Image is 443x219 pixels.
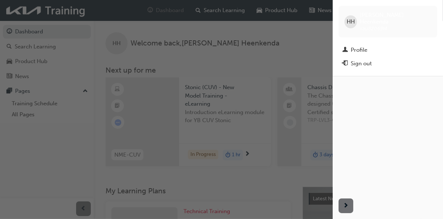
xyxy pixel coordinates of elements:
[351,46,367,54] div: Profile
[347,18,355,26] span: HH
[339,57,437,70] button: Sign out
[339,43,437,57] a: Profile
[360,12,431,25] span: [PERSON_NAME] Heenkenda
[342,47,348,54] span: man-icon
[343,201,349,211] span: next-icon
[360,25,387,32] span: kau82069l4
[342,61,348,67] span: exit-icon
[351,59,372,68] div: Sign out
